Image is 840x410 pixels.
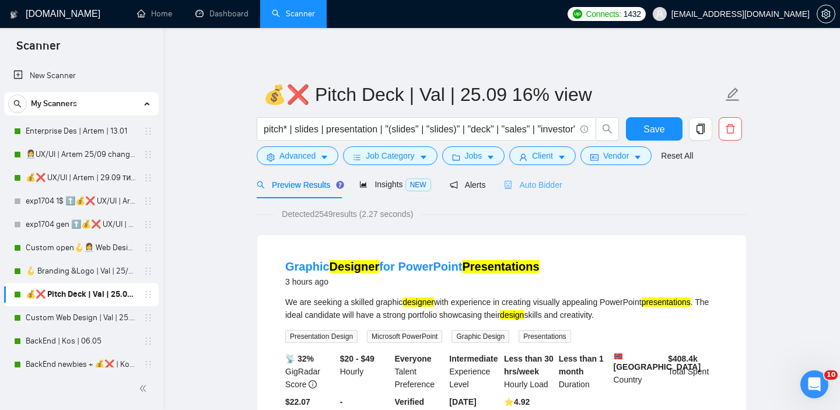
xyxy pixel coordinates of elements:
[449,354,498,363] b: Intermediate
[143,290,153,299] span: holder
[596,124,618,134] span: search
[487,153,495,162] span: caret-down
[274,208,421,220] span: Detected 2549 results (2.27 seconds)
[279,149,316,162] span: Advanced
[13,64,149,87] a: New Scanner
[143,243,153,253] span: holder
[26,306,136,330] a: Custom Web Design | Val | 25.09 filters changed
[26,190,136,213] a: exp1704 1$ ⬆️💰❌ UX/UI | Artem
[626,117,682,141] button: Save
[532,149,553,162] span: Client
[139,383,150,394] span: double-left
[504,397,530,407] b: ⭐️ 4.92
[689,117,712,141] button: copy
[502,352,556,391] div: Hourly Load
[395,354,432,363] b: Everyone
[10,5,18,24] img: logo
[656,10,664,18] span: user
[143,127,153,136] span: holder
[338,352,393,391] div: Hourly
[504,181,512,189] span: robot
[285,330,358,343] span: Presentation Design
[257,180,341,190] span: Preview Results
[26,236,136,260] a: Custom open🪝👩‍💼 Web Design | Artem25/09 other start
[590,153,598,162] span: idcard
[353,153,361,162] span: bars
[504,180,562,190] span: Auto Bidder
[143,173,153,183] span: holder
[449,397,476,407] b: [DATE]
[824,370,838,380] span: 10
[643,122,664,136] span: Save
[340,397,343,407] b: -
[143,150,153,159] span: holder
[504,354,554,376] b: Less than 30 hrs/week
[143,360,153,369] span: holder
[257,146,338,165] button: settingAdvancedcaret-down
[661,149,693,162] a: Reset All
[633,153,642,162] span: caret-down
[447,352,502,391] div: Experience Level
[519,330,570,343] span: Presentations
[668,354,698,363] b: $ 408.4k
[367,330,442,343] span: Microsoft PowerPoint
[285,397,310,407] b: $22.07
[556,352,611,391] div: Duration
[359,180,367,188] span: area-chart
[26,120,136,143] a: Enterprise Des | Artem | 13.01
[8,94,27,113] button: search
[263,80,723,109] input: Scanner name...
[340,354,374,363] b: $20 - $49
[450,180,486,190] span: Alerts
[586,8,621,20] span: Connects:
[26,260,136,283] a: 🪝 Branding &Logo | Val | 25/09 added other start
[611,352,666,391] div: Country
[143,267,153,276] span: holder
[26,353,136,376] a: BackEnd newbies + 💰❌ | Kos | 06.05
[393,352,447,391] div: Talent Preference
[285,275,540,289] div: 3 hours ago
[7,37,69,62] span: Scanner
[817,5,835,23] button: setting
[395,397,425,407] b: Verified
[330,260,380,273] mark: Designer
[442,146,505,165] button: folderJobscaret-down
[450,181,458,189] span: notification
[283,352,338,391] div: GigRadar Score
[335,180,345,190] div: Tooltip anchor
[137,9,172,19] a: homeHome
[509,146,576,165] button: userClientcaret-down
[725,87,740,102] span: edit
[817,9,835,19] a: setting
[465,149,482,162] span: Jobs
[143,337,153,346] span: holder
[452,153,460,162] span: folder
[666,352,720,391] div: Total Spent
[402,297,434,307] mark: designer
[359,180,430,189] span: Insights
[267,153,275,162] span: setting
[257,181,265,189] span: search
[573,9,582,19] img: upwork-logo.png
[419,153,428,162] span: caret-down
[320,153,328,162] span: caret-down
[559,354,604,376] b: Less than 1 month
[462,260,539,273] mark: Presentations
[614,352,701,372] b: [GEOGRAPHIC_DATA]
[580,125,588,133] span: info-circle
[519,153,527,162] span: user
[719,117,742,141] button: delete
[9,100,26,108] span: search
[26,166,136,190] a: 💰❌ UX/UI | Artem | 29.09 тимчасово вимкнула
[143,220,153,229] span: holder
[405,178,431,191] span: NEW
[343,146,437,165] button: barsJob Categorycaret-down
[26,330,136,353] a: BackEnd | Kos | 06.05
[272,9,315,19] a: searchScanner
[642,297,691,307] mark: presentations
[366,149,414,162] span: Job Category
[558,153,566,162] span: caret-down
[689,124,712,134] span: copy
[624,8,641,20] span: 1432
